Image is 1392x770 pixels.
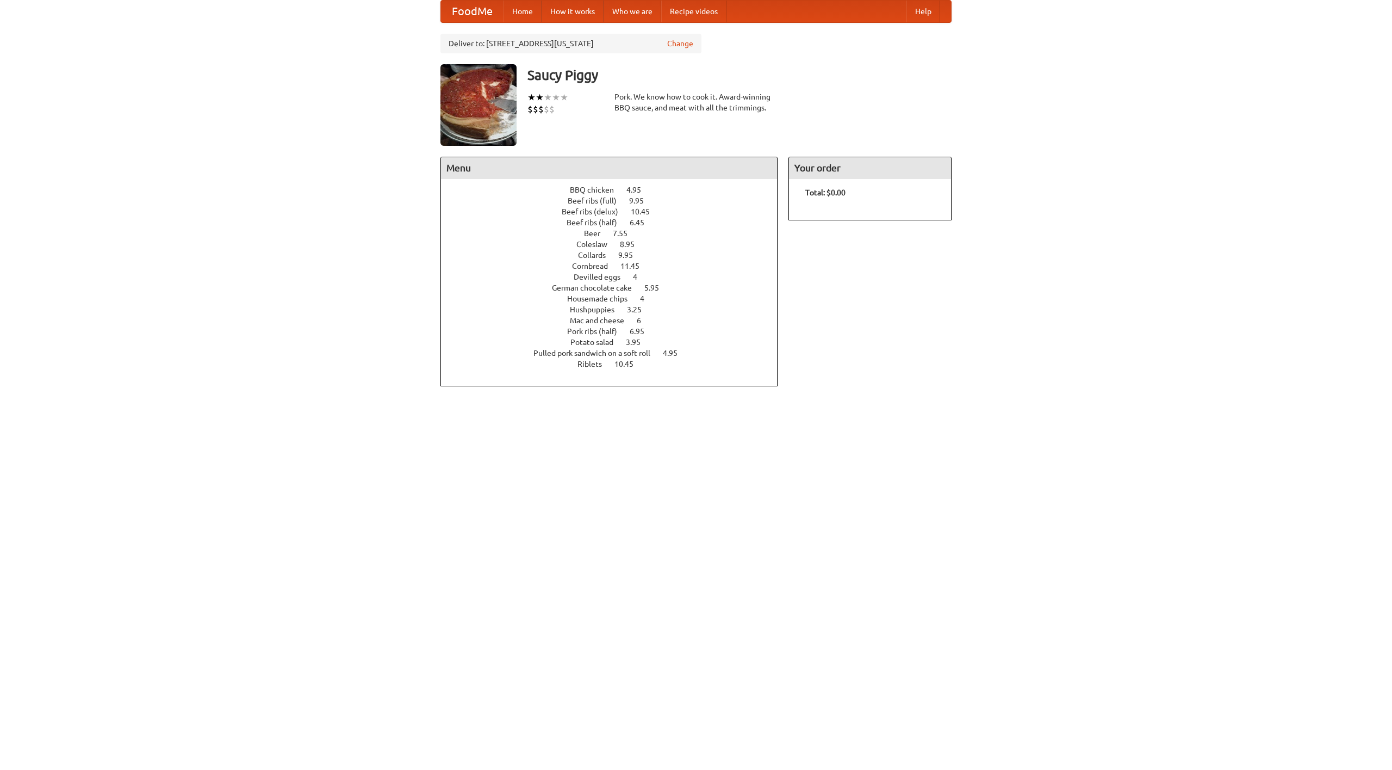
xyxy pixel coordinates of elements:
span: Beef ribs (delux) [562,207,629,216]
span: 8.95 [620,240,645,249]
li: ★ [544,91,552,103]
span: 3.95 [626,338,651,347]
span: 7.55 [613,229,638,238]
span: 6.45 [630,218,655,227]
h3: Saucy Piggy [527,64,952,86]
span: Pulled pork sandwich on a soft roll [533,349,661,358]
li: ★ [552,91,560,103]
li: $ [549,103,555,115]
a: Change [667,38,693,49]
span: Beef ribs (full) [568,196,627,205]
a: Potato salad 3.95 [570,338,661,347]
span: Potato salad [570,338,624,347]
span: Beef ribs (half) [567,218,628,227]
span: 9.95 [618,251,644,260]
a: FoodMe [441,1,504,22]
li: $ [527,103,533,115]
span: 6 [637,316,652,325]
div: Pork. We know how to cook it. Award-winning BBQ sauce, and meat with all the trimmings. [614,91,778,113]
span: 4 [633,273,648,281]
a: Help [906,1,940,22]
a: Mac and cheese 6 [570,316,661,325]
a: Who we are [604,1,661,22]
span: Cornbread [572,262,619,270]
a: Beer 7.55 [584,229,648,238]
a: Recipe videos [661,1,726,22]
a: Pulled pork sandwich on a soft roll 4.95 [533,349,698,358]
span: Collards [578,251,617,260]
span: 3.25 [627,305,652,314]
a: German chocolate cake 5.95 [552,284,679,292]
a: Hushpuppies 3.25 [570,305,662,314]
img: angular.jpg [440,64,517,146]
span: 4.95 [626,186,652,194]
span: 5.95 [644,284,670,292]
span: 4.95 [663,349,688,358]
span: 4 [640,294,655,303]
a: Collards 9.95 [578,251,653,260]
b: Total: $0.00 [805,188,846,197]
span: 9.95 [629,196,655,205]
h4: Menu [441,157,777,179]
span: Pork ribs (half) [567,327,628,336]
span: 6.95 [630,327,655,336]
span: Coleslaw [576,240,618,249]
span: 11.45 [620,262,650,270]
a: Beef ribs (full) 9.95 [568,196,664,205]
a: Housemade chips 4 [567,294,664,303]
li: ★ [560,91,568,103]
span: Riblets [577,360,613,368]
a: BBQ chicken 4.95 [570,186,661,194]
a: Pork ribs (half) 6.95 [567,327,664,336]
span: Beer [584,229,611,238]
a: Coleslaw 8.95 [576,240,655,249]
a: Home [504,1,542,22]
div: Deliver to: [STREET_ADDRESS][US_STATE] [440,34,701,53]
h4: Your order [789,157,951,179]
span: Housemade chips [567,294,638,303]
span: Devilled eggs [574,273,631,281]
a: How it works [542,1,604,22]
a: Beef ribs (half) 6.45 [567,218,664,227]
a: Beef ribs (delux) 10.45 [562,207,670,216]
a: Riblets 10.45 [577,360,654,368]
span: Mac and cheese [570,316,635,325]
a: Cornbread 11.45 [572,262,660,270]
span: German chocolate cake [552,284,643,292]
li: $ [538,103,544,115]
li: $ [533,103,538,115]
span: 10.45 [614,360,644,368]
span: 10.45 [631,207,661,216]
span: Hushpuppies [570,305,625,314]
a: Devilled eggs 4 [574,273,657,281]
li: $ [544,103,549,115]
li: ★ [536,91,544,103]
span: BBQ chicken [570,186,625,194]
li: ★ [527,91,536,103]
